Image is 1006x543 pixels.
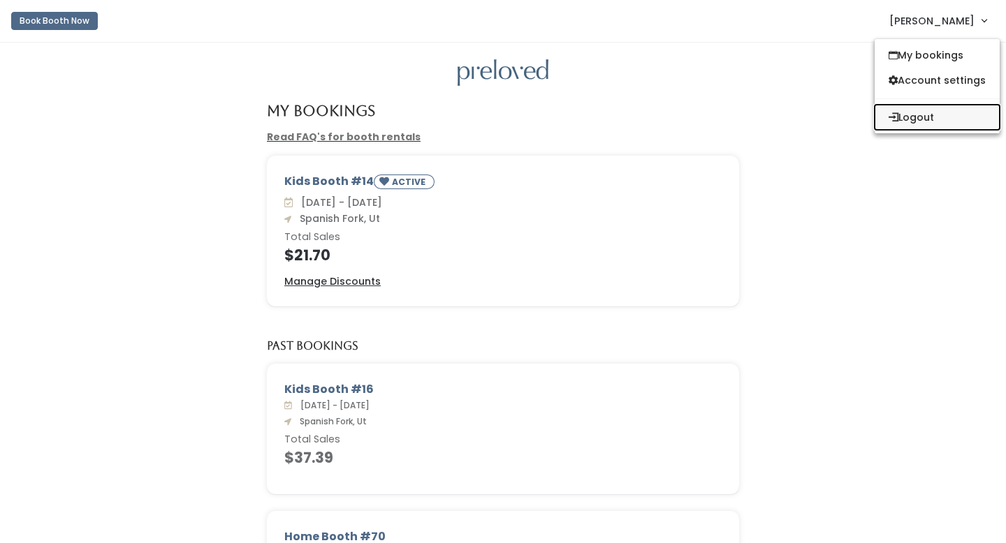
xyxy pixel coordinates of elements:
button: Book Booth Now [11,12,98,30]
div: Kids Booth #14 [284,173,722,195]
h4: $37.39 [284,449,722,466]
h6: Total Sales [284,434,722,445]
span: Spanish Fork, Ut [294,211,380,225]
h6: Total Sales [284,232,722,243]
a: Manage Discounts [284,274,381,289]
a: [PERSON_NAME] [875,6,1000,36]
h5: Past Bookings [267,340,358,352]
a: My bookings [875,43,1000,68]
span: [PERSON_NAME] [889,13,975,29]
small: ACTIVE [392,176,428,188]
img: preloved logo [458,59,548,87]
a: Book Booth Now [11,6,98,36]
h4: My Bookings [267,103,375,119]
a: Account settings [875,68,1000,93]
span: [DATE] - [DATE] [296,195,382,209]
h4: $21.70 [284,247,722,263]
button: Logout [875,105,1000,130]
a: Read FAQ's for booth rentals [267,130,421,144]
span: Spanish Fork, Ut [294,415,367,427]
div: Kids Booth #16 [284,381,722,398]
span: [DATE] - [DATE] [295,399,370,411]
